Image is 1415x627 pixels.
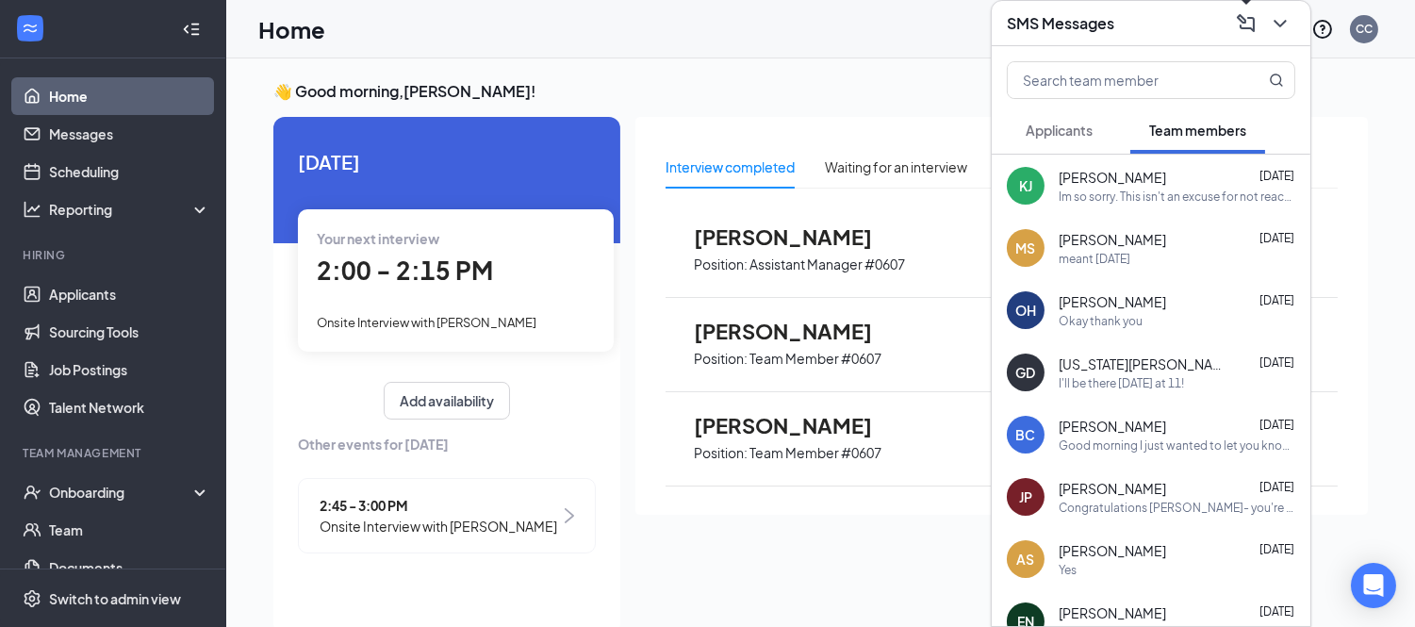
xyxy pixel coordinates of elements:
div: Interview completed [666,157,795,177]
span: [US_STATE][PERSON_NAME] [1059,355,1228,373]
span: [PERSON_NAME] [1059,417,1166,436]
svg: WorkstreamLogo [21,19,40,38]
span: [DATE] [1259,604,1294,619]
div: Good morning I just wanted to let you know I have to got to dcf after I drop my daughter off so I... [1059,437,1295,454]
div: I'll be there [DATE] at 11! [1059,375,1184,391]
div: Congratulations [PERSON_NAME]- you're hired! Please check your email for important information ab... [1059,500,1295,516]
span: [DATE] [1259,418,1294,432]
p: Assistant Manager #0607 [749,256,905,273]
span: [DATE] [1259,293,1294,307]
button: ComposeMessage [1231,8,1261,39]
div: Reporting [49,200,211,219]
span: [PERSON_NAME] [1059,541,1166,560]
div: meant [DATE] [1059,251,1130,267]
svg: QuestionInfo [1311,18,1334,41]
a: Documents [49,549,210,586]
div: Team Management [23,445,206,461]
svg: ComposeMessage [1235,12,1258,35]
svg: Collapse [182,20,201,39]
span: Your next interview [317,230,439,247]
span: Team members [1149,122,1246,139]
p: Position: [694,350,748,368]
div: BC [1016,425,1036,444]
span: [PERSON_NAME] [1059,168,1166,187]
h3: SMS Messages [1007,13,1114,34]
div: JP [1019,487,1032,506]
div: OH [1015,301,1036,320]
div: AS [1017,550,1035,569]
p: Position: [694,256,748,273]
div: Onboarding [49,483,194,502]
a: Scheduling [49,153,210,190]
h3: 👋 Good morning, [PERSON_NAME] ! [273,81,1368,102]
a: Sourcing Tools [49,313,210,351]
h1: Home [258,13,325,45]
span: [DATE] [1259,480,1294,494]
input: Search team member [1008,62,1231,98]
div: Okay thank you [1059,313,1143,329]
span: Applicants [1026,122,1093,139]
div: GD [1016,363,1036,382]
span: Onsite Interview with [PERSON_NAME] [320,516,557,536]
svg: ChevronDown [1269,12,1292,35]
button: Add availability [384,382,510,420]
p: Team Member #0607 [749,350,881,368]
span: [PERSON_NAME] [694,319,901,343]
div: Im so sorry. This isn't an excuse for not reaching out, just an explanation, but my aunt (who had... [1059,189,1295,205]
div: Switch to admin view [49,589,181,608]
span: 2:00 - 2:15 PM [317,255,493,286]
svg: UserCheck [23,483,41,502]
span: [DATE] [1259,169,1294,183]
a: Messages [49,115,210,153]
div: Hiring [23,247,206,263]
span: [DATE] [298,147,596,176]
div: Open Intercom Messenger [1351,563,1396,608]
div: CC [1356,21,1373,37]
a: Job Postings [49,351,210,388]
span: [DATE] [1259,542,1294,556]
span: Other events for [DATE] [298,434,596,454]
div: Yes [1059,562,1077,578]
button: ChevronDown [1265,8,1295,39]
div: Waiting for an interview [825,157,967,177]
a: Talent Network [49,388,210,426]
svg: MagnifyingGlass [1269,73,1284,88]
span: [DATE] [1259,355,1294,370]
span: [PERSON_NAME] [694,224,901,249]
span: [PERSON_NAME] [1059,479,1166,498]
p: Position: [694,444,748,462]
span: [PERSON_NAME] [694,413,901,437]
a: Team [49,511,210,549]
span: [PERSON_NAME] [1059,230,1166,249]
p: Team Member #0607 [749,444,881,462]
svg: Analysis [23,200,41,219]
div: KJ [1019,176,1032,195]
svg: Settings [23,589,41,608]
span: [PERSON_NAME] [1059,292,1166,311]
span: Onsite Interview with [PERSON_NAME] [317,315,536,330]
a: Home [49,77,210,115]
div: MS [1016,239,1036,257]
span: [DATE] [1259,231,1294,245]
a: Applicants [49,275,210,313]
span: 2:45 - 3:00 PM [320,495,557,516]
span: [PERSON_NAME] [1059,603,1166,622]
